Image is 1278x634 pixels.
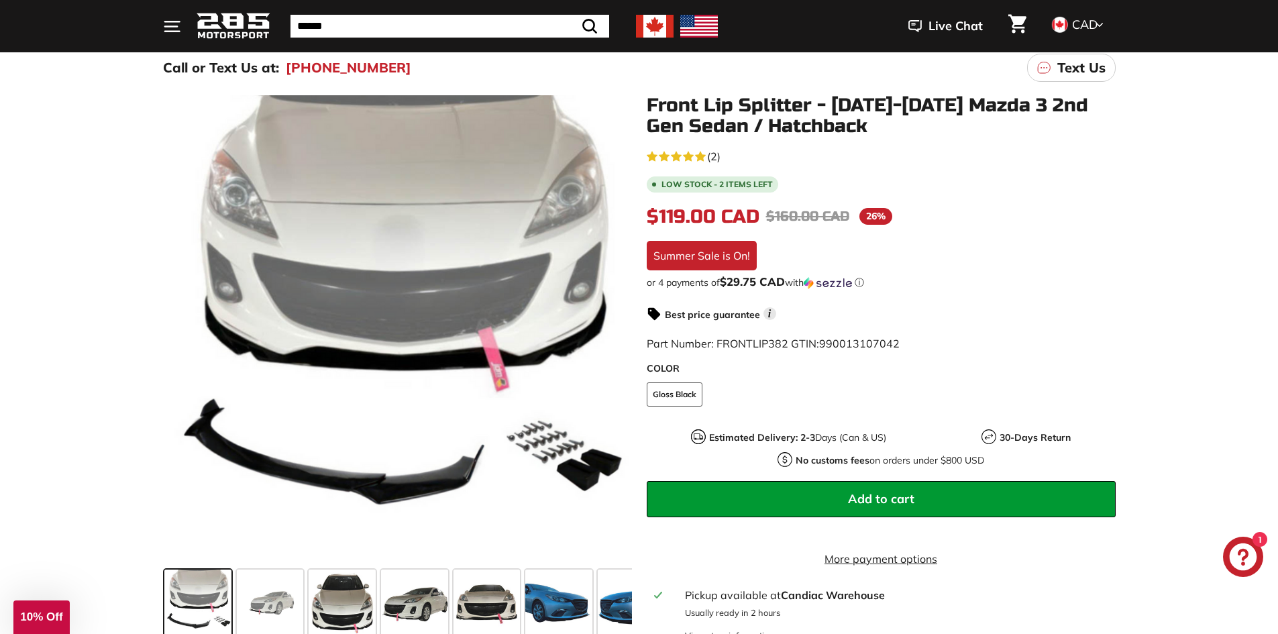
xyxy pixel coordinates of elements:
inbox-online-store-chat: Shopify online store chat [1219,537,1267,580]
a: 5.0 rating (2 votes) [647,147,1116,164]
span: 10% Off [20,611,62,623]
img: Logo_285_Motorsport_areodynamics_components [197,11,270,42]
strong: 30-Days Return [1000,431,1071,443]
span: CAD [1072,17,1098,32]
span: (2) [707,148,721,164]
a: Text Us [1027,54,1116,82]
a: Cart [1000,3,1034,49]
p: Days (Can & US) [709,431,886,445]
p: Text Us [1057,58,1106,78]
span: 26% [859,208,892,225]
h1: Front Lip Splitter - [DATE]-[DATE] Mazda 3 2nd Gen Sedan / Hatchback [647,95,1116,137]
img: Sezzle [804,277,852,289]
span: i [763,307,776,320]
strong: No customs fees [796,454,869,466]
button: Add to cart [647,481,1116,517]
strong: Best price guarantee [665,309,760,321]
a: [PHONE_NUMBER] [286,58,411,78]
strong: Estimated Delivery: 2-3 [709,431,815,443]
p: on orders under $800 USD [796,454,984,468]
span: $160.00 CAD [766,208,849,225]
p: Usually ready in 2 hours [685,606,1107,619]
div: Pickup available at [685,587,1107,603]
div: or 4 payments of with [647,276,1116,289]
span: $29.75 CAD [720,274,785,288]
span: Live Chat [928,17,983,35]
input: Search [290,15,609,38]
span: $119.00 CAD [647,205,759,228]
span: Add to cart [848,491,914,507]
span: Part Number: FRONTLIP382 GTIN: [647,337,900,350]
div: Summer Sale is On! [647,241,757,270]
a: More payment options [647,551,1116,567]
button: Live Chat [891,9,1000,43]
div: or 4 payments of$29.75 CADwithSezzle Click to learn more about Sezzle [647,276,1116,289]
label: COLOR [647,362,1116,376]
span: 990013107042 [819,337,900,350]
p: Call or Text Us at: [163,58,279,78]
div: 10% Off [13,600,70,634]
span: Low stock - 2 items left [661,180,773,189]
strong: Candiac Warehouse [781,588,885,602]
